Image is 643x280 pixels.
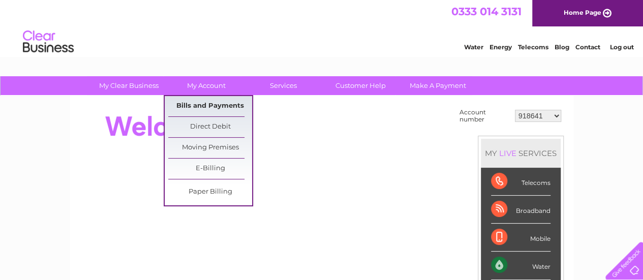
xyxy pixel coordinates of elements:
a: Blog [555,43,569,51]
a: Telecoms [518,43,548,51]
a: Contact [575,43,600,51]
a: Energy [489,43,512,51]
div: Broadband [491,196,550,224]
div: MY SERVICES [481,139,561,168]
a: Direct Debit [168,117,252,137]
td: Account number [457,106,512,126]
a: My Account [164,76,248,95]
a: Services [241,76,325,95]
a: Paper Billing [168,182,252,202]
a: 0333 014 3131 [451,5,522,18]
a: Make A Payment [396,76,480,95]
img: logo.png [22,26,74,57]
div: Water [491,252,550,279]
div: Clear Business is a trading name of Verastar Limited (registered in [GEOGRAPHIC_DATA] No. 3667643... [82,6,562,49]
a: E-Billing [168,159,252,179]
a: Log out [609,43,633,51]
div: LIVE [497,148,518,158]
a: Bills and Payments [168,96,252,116]
div: Mobile [491,224,550,252]
div: Telecoms [491,168,550,196]
a: Water [464,43,483,51]
a: Moving Premises [168,138,252,158]
a: Customer Help [319,76,403,95]
a: My Clear Business [87,76,171,95]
